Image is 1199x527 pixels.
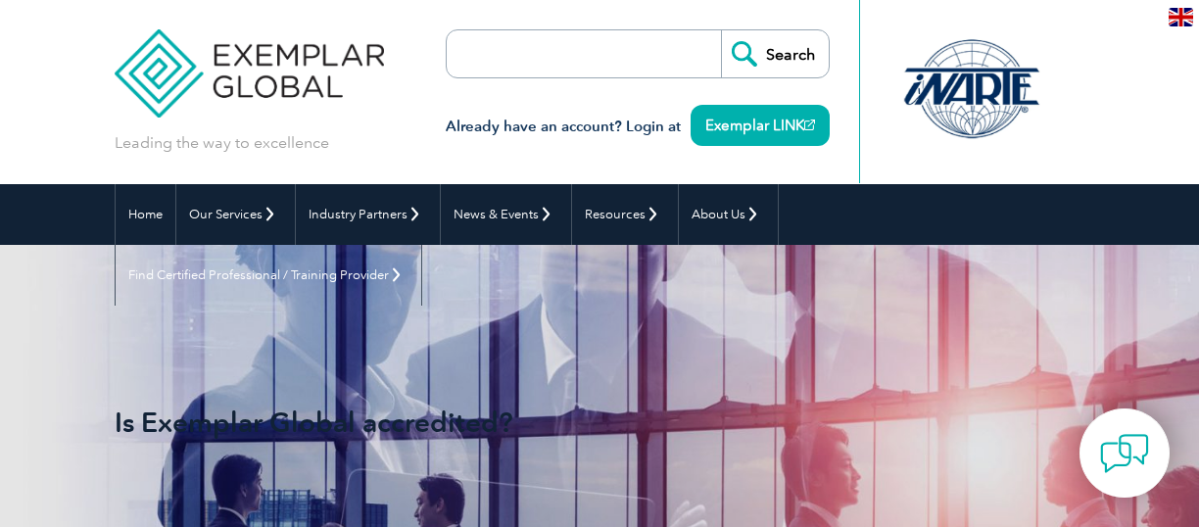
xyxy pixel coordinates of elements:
input: Search [721,30,829,77]
a: Resources [572,184,678,245]
h1: Is Exemplar Global accredited? [115,406,648,439]
img: en [1169,8,1193,26]
a: About Us [679,184,778,245]
a: News & Events [441,184,571,245]
a: Exemplar LINK [691,105,830,146]
a: Home [116,184,175,245]
img: contact-chat.png [1100,429,1149,478]
h3: Already have an account? Login at [446,115,830,139]
a: Find Certified Professional / Training Provider [116,245,421,306]
img: open_square.png [804,120,815,130]
a: Industry Partners [296,184,440,245]
a: Our Services [176,184,295,245]
p: Leading the way to excellence [115,132,329,154]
